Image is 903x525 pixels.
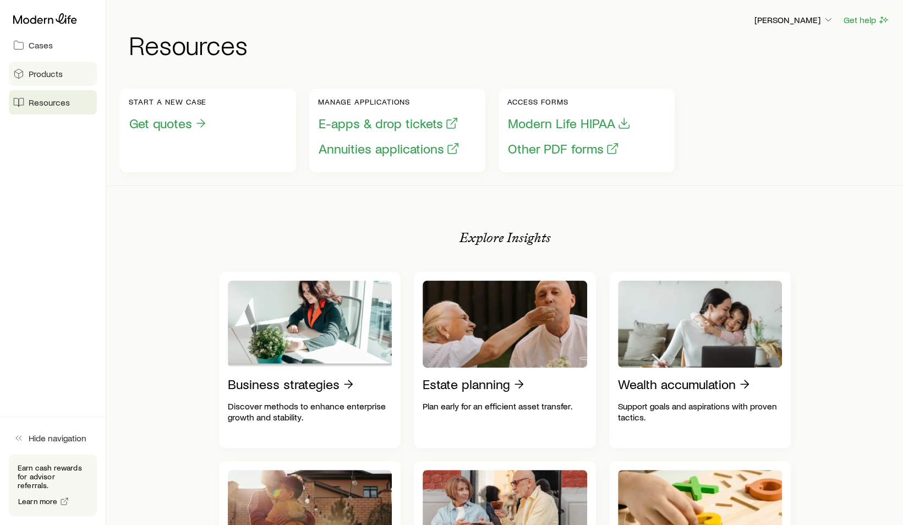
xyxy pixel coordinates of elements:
button: Other PDF forms [507,140,620,157]
a: Estate planningPlan early for an efficient asset transfer. [414,272,596,448]
a: Products [9,62,97,86]
p: Access forms [507,97,631,106]
span: Hide navigation [29,433,86,444]
p: Start a new case [129,97,208,106]
a: Cases [9,33,97,57]
p: Wealth accumulation [618,376,736,392]
button: Modern Life HIPAA [507,115,631,132]
span: Products [29,68,63,79]
button: E-apps & drop tickets [318,115,459,132]
button: Annuities applications [318,140,460,157]
a: Business strategiesDiscover methods to enhance enterprise growth and stability. [219,272,401,448]
img: Wealth accumulation [618,281,782,368]
img: Estate planning [423,281,587,368]
button: [PERSON_NAME] [754,14,834,27]
div: Earn cash rewards for advisor referrals.Learn more [9,455,97,516]
p: [PERSON_NAME] [754,14,834,25]
p: Manage applications [318,97,460,106]
span: Cases [29,40,53,51]
button: Get quotes [129,115,208,132]
span: Learn more [18,497,58,505]
img: Business strategies [228,281,392,368]
button: Hide navigation [9,426,97,450]
p: Support goals and aspirations with proven tactics. [618,401,782,423]
button: Get help [843,14,890,26]
h1: Resources [129,31,890,58]
a: Resources [9,90,97,114]
p: Estate planning [423,376,510,392]
p: Discover methods to enhance enterprise growth and stability. [228,401,392,423]
span: Resources [29,97,70,108]
a: Wealth accumulationSupport goals and aspirations with proven tactics. [609,272,791,448]
p: Earn cash rewards for advisor referrals. [18,463,88,490]
p: Business strategies [228,376,340,392]
p: Plan early for an efficient asset transfer. [423,401,587,412]
p: Explore Insights [459,230,551,245]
